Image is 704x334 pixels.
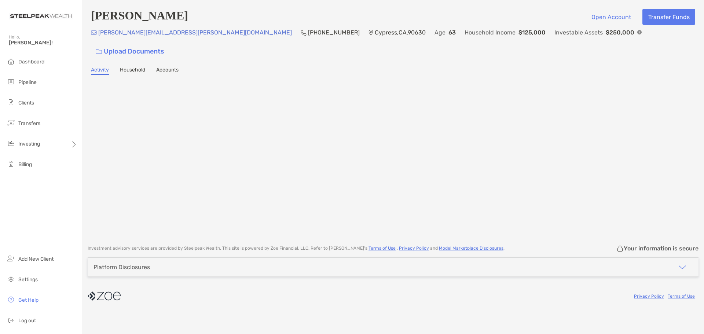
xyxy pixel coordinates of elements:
[637,30,642,34] img: Info Icon
[9,3,73,29] img: Zoe Logo
[368,246,396,251] a: Terms of Use
[91,44,169,59] a: Upload Documents
[678,263,687,272] img: icon arrow
[7,275,15,283] img: settings icon
[120,67,145,75] a: Household
[642,9,695,25] button: Transfer Funds
[7,98,15,107] img: clients icon
[301,30,307,36] img: Phone Icon
[7,316,15,324] img: logout icon
[18,256,54,262] span: Add New Client
[93,264,150,271] div: Platform Disclosures
[18,161,32,168] span: Billing
[624,245,698,252] p: Your information is secure
[91,30,97,35] img: Email Icon
[91,9,188,25] h4: [PERSON_NAME]
[18,141,40,147] span: Investing
[96,49,102,54] img: button icon
[18,297,38,303] span: Get Help
[7,295,15,304] img: get-help icon
[7,254,15,263] img: add_new_client icon
[18,79,37,85] span: Pipeline
[308,28,360,37] p: [PHONE_NUMBER]
[634,294,664,299] a: Privacy Policy
[7,77,15,86] img: pipeline icon
[18,100,34,106] span: Clients
[399,246,429,251] a: Privacy Policy
[88,288,121,304] img: company logo
[156,67,179,75] a: Accounts
[375,28,426,37] p: Cypress , CA , 90630
[606,28,634,37] p: $250,000
[7,159,15,168] img: billing icon
[7,118,15,127] img: transfers icon
[448,28,456,37] p: 63
[18,120,40,126] span: Transfers
[88,246,505,251] p: Investment advisory services are provided by Steelpeak Wealth . This site is powered by Zoe Finan...
[586,9,637,25] button: Open Account
[18,318,36,324] span: Log out
[434,28,445,37] p: Age
[91,67,109,75] a: Activity
[18,276,38,283] span: Settings
[439,246,503,251] a: Model Marketplace Disclosures
[9,40,77,46] span: [PERSON_NAME]!
[668,294,695,299] a: Terms of Use
[7,57,15,66] img: dashboard icon
[18,59,44,65] span: Dashboard
[368,30,373,36] img: Location Icon
[7,139,15,148] img: investing icon
[518,28,546,37] p: $125,000
[554,28,603,37] p: Investable Assets
[98,28,292,37] p: [PERSON_NAME][EMAIL_ADDRESS][PERSON_NAME][DOMAIN_NAME]
[465,28,516,37] p: Household Income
